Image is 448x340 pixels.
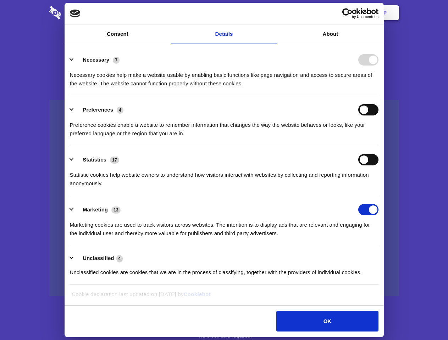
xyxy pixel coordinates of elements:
div: Cookie declaration last updated on [DATE] by [66,290,382,304]
button: Unclassified (4) [70,254,127,263]
a: Wistia video thumbnail [49,100,399,296]
img: logo-wordmark-white-trans-d4663122ce5f474addd5e946df7df03e33cb6a1c49d2221995e7729f52c070b2.svg [49,6,110,19]
h1: Eliminate Slack Data Loss. [49,32,399,57]
button: Preferences (4) [70,104,128,115]
button: Marketing (13) [70,204,125,215]
button: Necessary (7) [70,54,124,66]
label: Marketing [83,206,108,212]
a: Consent [65,24,171,44]
a: About [277,24,384,44]
span: 13 [111,206,121,214]
img: logo [70,10,81,17]
label: Necessary [83,57,109,63]
button: OK [276,311,378,331]
span: 17 [110,157,119,164]
span: 4 [117,107,123,114]
div: Statistic cookies help website owners to understand how visitors interact with websites by collec... [70,165,378,188]
button: Statistics (17) [70,154,124,165]
label: Statistics [83,157,106,163]
a: Pricing [208,2,239,24]
a: Contact [288,2,320,24]
div: Unclassified cookies are cookies that we are in the process of classifying, together with the pro... [70,263,378,277]
label: Preferences [83,107,113,113]
h4: Auto-redaction of sensitive data, encrypted data sharing and self-destructing private chats. Shar... [49,64,399,88]
span: 7 [113,57,120,64]
span: 4 [116,255,123,262]
div: Preference cookies enable a website to remember information that changes the way the website beha... [70,115,378,138]
div: Necessary cookies help make a website usable by enabling basic functions like page navigation and... [70,66,378,88]
a: Cookiebot [184,291,211,297]
a: Details [171,24,277,44]
div: Marketing cookies are used to track visitors across websites. The intention is to display ads tha... [70,215,378,238]
a: Login [322,2,353,24]
a: Usercentrics Cookiebot - opens in a new window [316,8,378,19]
